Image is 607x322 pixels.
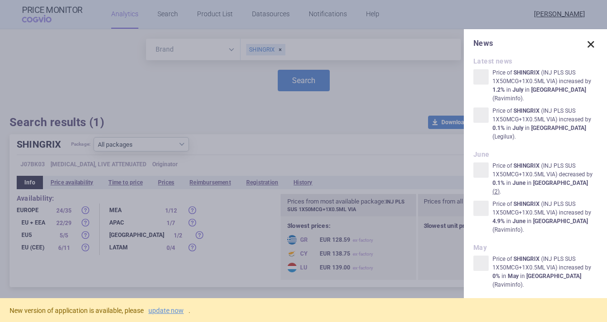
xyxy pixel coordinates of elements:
strong: June [513,218,525,225]
strong: 0.1% [492,180,505,186]
strong: SHINGRIX [513,69,540,76]
strong: 0% [492,273,500,279]
p: Price of ( INJ PLS SUS 1X50MCG+1X0.5ML VIA ) decreased by in in . [492,161,597,196]
strong: May [508,273,519,279]
strong: July [513,125,523,131]
strong: June [513,180,525,186]
strong: SHINGRIX [513,107,540,114]
h1: News [473,39,597,48]
strong: 4.9% [492,218,505,225]
a: update now [148,307,184,314]
strong: SHINGRIX [513,256,540,262]
strong: [GEOGRAPHIC_DATA] [533,218,588,225]
strong: [GEOGRAPHIC_DATA] [533,180,588,186]
h2: Latest news [473,57,597,65]
strong: July [513,86,523,93]
strong: [GEOGRAPHIC_DATA] [526,273,581,279]
p: Price of ( INJ PLS SUS 1X50MCG+1X0.5ML VIA ) increased by in in ( Raviminfo ) . [492,200,597,234]
p: Price of ( INJ PLS SUS 1X50MCG+1X0.5ML VIA ) increased by in in ( Raviminfo ) . [492,68,597,103]
u: ( 2 ) [492,188,500,195]
strong: [GEOGRAPHIC_DATA] [531,86,586,93]
p: Price of ( INJ PLS SUS 1X50MCG+1X0.5ML VIA ) increased by in in ( Legilux ) . [492,107,597,141]
span: New version of application is available, please . [10,307,190,314]
p: Price of ( INJ PLS SUS 1X50MCG+1X0.5ML VIA ) increased by in in ( Raviminfo ) . [492,255,597,289]
h2: June [473,150,597,159]
strong: [GEOGRAPHIC_DATA] [531,125,586,131]
strong: 0.1% [492,125,505,131]
h2: May [473,244,597,252]
strong: 1.2% [492,86,505,93]
strong: SHINGRIX [513,162,540,169]
strong: SHINGRIX [513,201,540,207]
